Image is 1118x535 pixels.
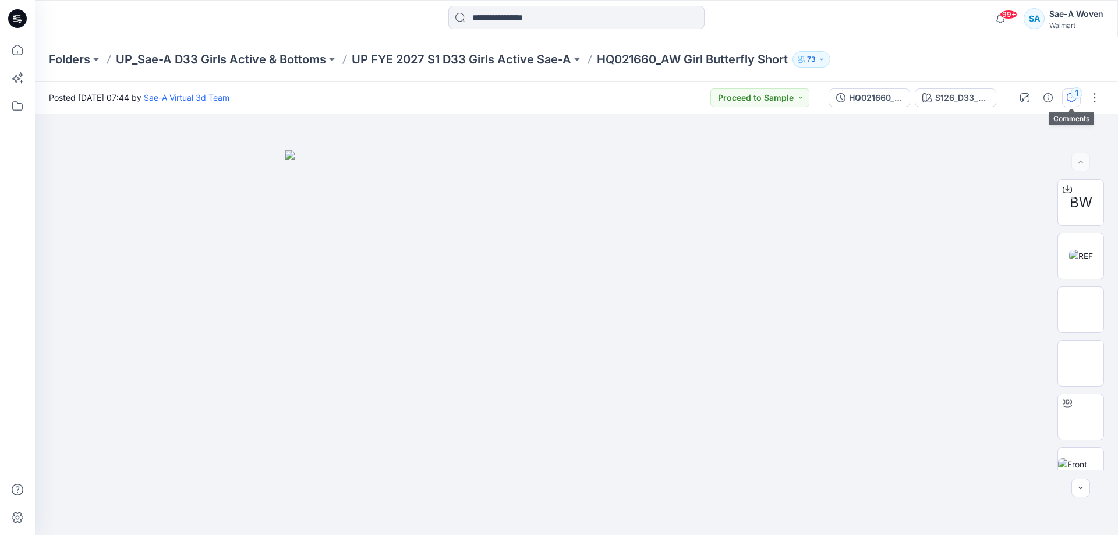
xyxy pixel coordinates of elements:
div: SA [1024,8,1045,29]
button: HQ021660_FULL COLORWAYS [829,88,910,107]
p: 73 [807,53,816,66]
div: Sae-A Woven [1049,7,1103,21]
a: Folders [49,51,90,68]
img: Front Ghost [1058,458,1103,483]
div: HQ021660_FULL COLORWAYS [849,91,903,104]
span: 99+ [1000,10,1017,19]
button: 1 [1062,88,1081,107]
img: REF [1069,250,1093,262]
button: Details [1039,88,1057,107]
button: 73 [792,51,830,68]
p: HQ021660_AW Girl Butterfly Short [597,51,788,68]
div: Walmart [1049,21,1103,30]
div: 1 [1071,87,1082,99]
span: BW [1070,192,1092,213]
button: S126_D33_SOFT PETAL_TROPICAL PINK_SAEA [915,88,996,107]
a: UP_Sae-A D33 Girls Active & Bottoms [116,51,326,68]
a: Sae-A Virtual 3d Team [144,93,229,102]
a: UP FYE 2027 S1 D33 Girls Active Sae-A [352,51,571,68]
div: S126_D33_SOFT PETAL_TROPICAL PINK_SAEA [935,91,989,104]
span: Posted [DATE] 07:44 by [49,91,229,104]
